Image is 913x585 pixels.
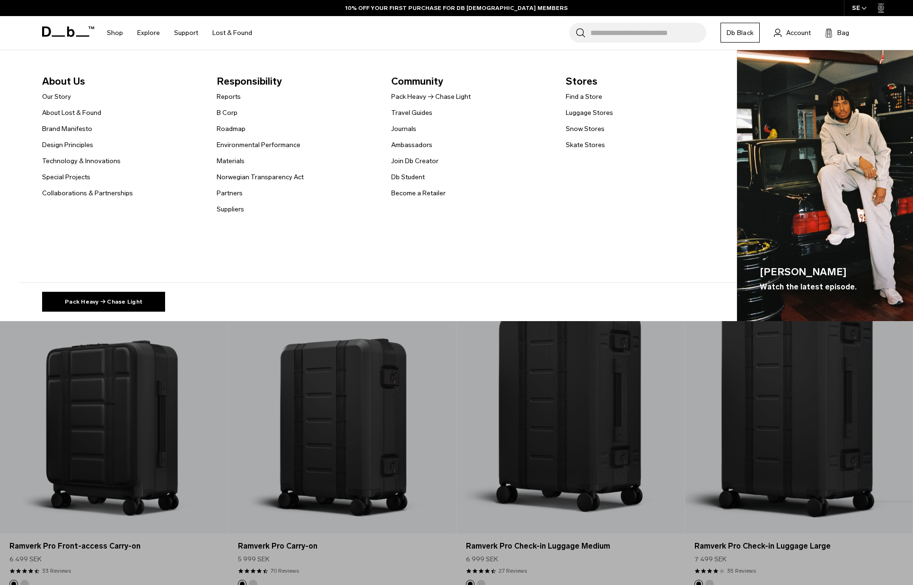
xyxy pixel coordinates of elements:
span: Community [391,74,551,89]
a: Join Db Creator [391,156,439,166]
span: Stores [566,74,725,89]
a: Our Story [42,92,71,102]
a: Become a Retailer [391,188,446,198]
img: Db [737,50,913,322]
a: About Lost & Found [42,108,101,118]
a: Suppliers [217,204,244,214]
nav: Main Navigation [100,16,259,50]
a: Ambassadors [391,140,432,150]
a: Db Black [720,23,760,43]
a: Support [174,16,198,50]
span: Responsibility [217,74,376,89]
a: Lost & Found [212,16,252,50]
a: Partners [217,188,243,198]
a: Reports [217,92,241,102]
a: Account [774,27,811,38]
a: [PERSON_NAME] Watch the latest episode. Db [737,50,913,322]
button: Bag [825,27,849,38]
a: Journals [391,124,416,134]
span: About Us [42,74,202,89]
a: Special Projects [42,172,90,182]
a: Environmental Performance [217,140,300,150]
a: Find a Store [566,92,602,102]
span: Watch the latest episode. [760,281,857,293]
a: Shop [107,16,123,50]
span: Bag [837,28,849,38]
a: Collaborations & Partnerships [42,188,133,198]
span: Account [786,28,811,38]
a: Pack Heavy → Chase Light [42,292,165,312]
a: Design Principles [42,140,93,150]
a: B Corp [217,108,237,118]
a: Technology & Innovations [42,156,121,166]
span: [PERSON_NAME] [760,264,857,279]
a: Materials [217,156,245,166]
a: Roadmap [217,124,246,134]
a: Snow Stores [566,124,605,134]
a: Pack Heavy → Chase Light [391,92,471,102]
a: Skate Stores [566,140,605,150]
a: Explore [137,16,160,50]
a: Travel Guides [391,108,432,118]
a: 10% OFF YOUR FIRST PURCHASE FOR DB [DEMOGRAPHIC_DATA] MEMBERS [345,4,568,12]
a: Luggage Stores [566,108,613,118]
a: Brand Manifesto [42,124,92,134]
a: Db Student [391,172,425,182]
a: Norwegian Transparency Act [217,172,304,182]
